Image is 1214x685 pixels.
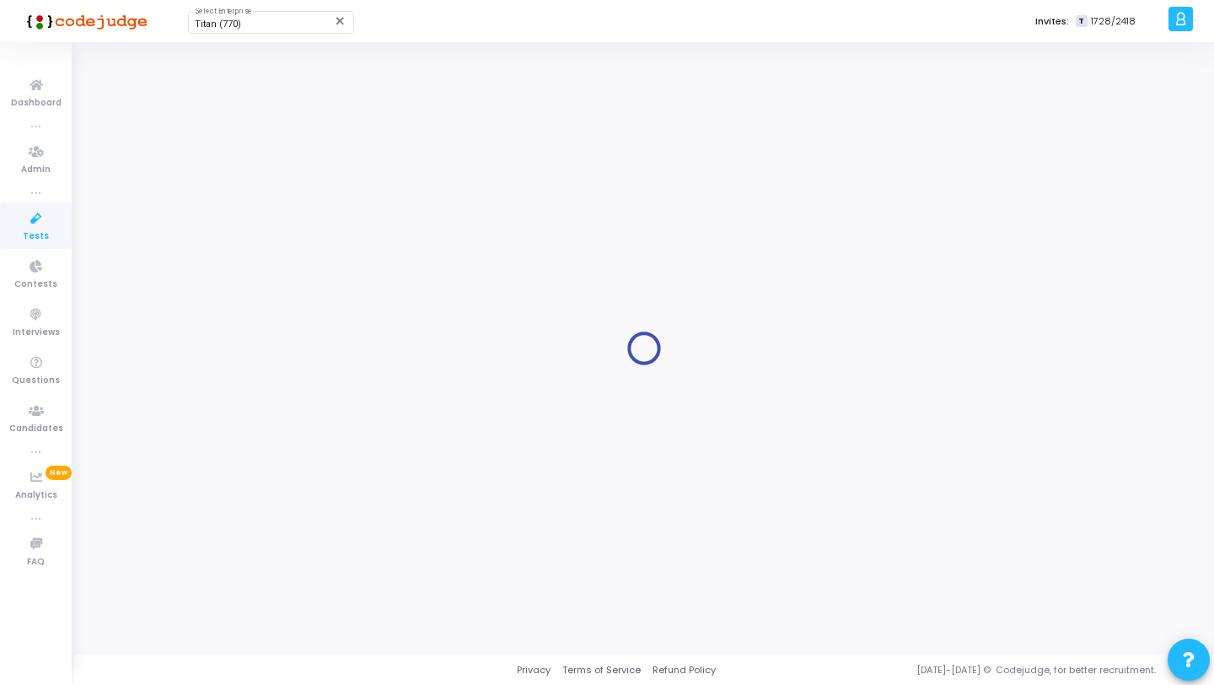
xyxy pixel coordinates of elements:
[653,663,716,677] a: Refund Policy
[27,555,45,569] span: FAQ
[46,466,72,480] span: New
[716,663,1193,677] div: [DATE]-[DATE] © Codejudge, for better recruitment.
[334,14,347,28] mat-icon: Clear
[9,422,63,436] span: Candidates
[13,326,60,340] span: Interviews
[21,4,148,38] img: logo
[562,663,641,677] a: Terms of Service
[15,488,57,503] span: Analytics
[23,229,49,244] span: Tests
[12,374,60,388] span: Questions
[11,96,62,111] span: Dashboard
[14,278,57,292] span: Contests
[1035,14,1069,29] label: Invites:
[1091,14,1136,29] span: 1728/2418
[195,19,241,30] span: Titan (770)
[1076,15,1087,28] span: T
[21,163,51,177] span: Admin
[517,663,551,677] a: Privacy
